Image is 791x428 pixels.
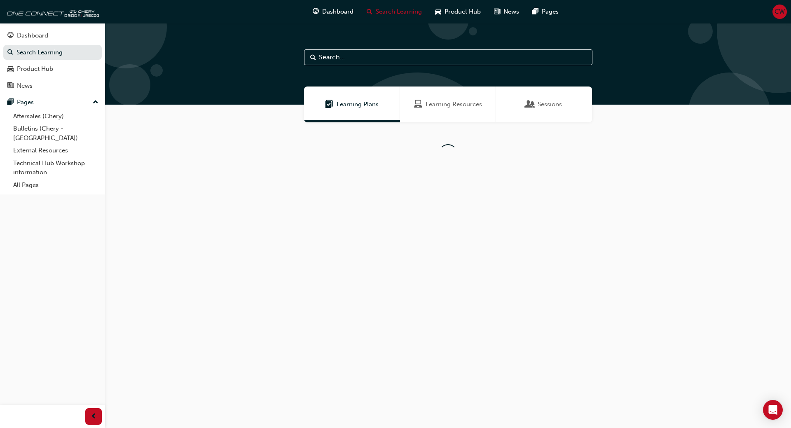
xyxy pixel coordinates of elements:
[310,53,316,62] span: Search
[304,49,592,65] input: Search...
[3,26,102,95] button: DashboardSearch LearningProduct HubNews
[445,7,481,16] span: Product Hub
[360,3,428,20] a: search-iconSearch Learning
[304,87,400,122] a: Learning PlansLearning Plans
[7,82,14,90] span: news-icon
[3,45,102,60] a: Search Learning
[542,7,559,16] span: Pages
[526,3,565,20] a: pages-iconPages
[7,65,14,73] span: car-icon
[10,122,102,144] a: Bulletins (Chery - [GEOGRAPHIC_DATA])
[503,7,519,16] span: News
[17,98,34,107] div: Pages
[538,100,562,109] span: Sessions
[10,179,102,192] a: All Pages
[91,412,97,422] span: prev-icon
[4,3,99,20] img: oneconnect
[3,61,102,77] a: Product Hub
[93,97,98,108] span: up-icon
[526,100,534,109] span: Sessions
[435,7,441,17] span: car-icon
[10,144,102,157] a: External Resources
[17,31,48,40] div: Dashboard
[494,7,500,17] span: news-icon
[532,7,538,17] span: pages-icon
[772,5,787,19] button: CW
[414,100,422,109] span: Learning Resources
[496,87,592,122] a: SessionsSessions
[325,100,333,109] span: Learning Plans
[17,64,53,74] div: Product Hub
[10,110,102,123] a: Aftersales (Chery)
[426,100,482,109] span: Learning Resources
[428,3,487,20] a: car-iconProduct Hub
[775,7,785,16] span: CW
[7,49,13,56] span: search-icon
[17,81,33,91] div: News
[3,95,102,110] button: Pages
[7,99,14,106] span: pages-icon
[487,3,526,20] a: news-iconNews
[10,157,102,179] a: Technical Hub Workshop information
[376,7,422,16] span: Search Learning
[7,32,14,40] span: guage-icon
[763,400,783,420] div: Open Intercom Messenger
[337,100,379,109] span: Learning Plans
[313,7,319,17] span: guage-icon
[400,87,496,122] a: Learning ResourcesLearning Resources
[367,7,372,17] span: search-icon
[306,3,360,20] a: guage-iconDashboard
[3,78,102,94] a: News
[3,28,102,43] a: Dashboard
[322,7,353,16] span: Dashboard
